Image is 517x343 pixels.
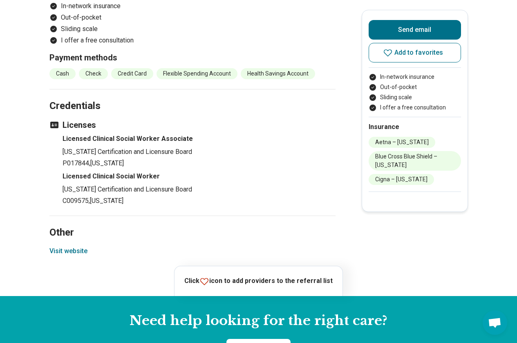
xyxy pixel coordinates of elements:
[7,312,510,330] h2: Need help looking for the right care?
[369,43,461,62] button: Add to favorites
[89,197,123,205] span: , [US_STATE]
[369,73,461,112] ul: Payment options
[63,171,336,181] h4: Licensed Clinical Social Worker
[63,196,336,206] p: C009575
[63,134,336,144] h4: Licensed Clinical Social Worker Associate
[369,103,461,112] li: I offer a free consultation
[369,73,461,81] li: In-network insurance
[49,24,336,34] li: Sliding scale
[49,36,336,45] li: I offer a free consultation
[49,52,336,63] h3: Payment methods
[49,119,336,131] h3: Licenses
[369,137,435,148] li: Aetna – [US_STATE]
[63,185,336,194] p: [US_STATE] Certification and Licensure Board
[369,174,434,185] li: Cigna – [US_STATE]
[369,122,461,132] h2: Insurance
[369,93,461,102] li: Sliding scale
[394,49,443,56] span: Add to favorites
[63,158,336,168] p: P017844
[241,68,315,79] li: Health Savings Account
[184,276,333,286] p: Click icon to add providers to the referral list
[49,1,336,45] ul: Payment options
[49,80,336,113] h2: Credentials
[369,151,461,171] li: Blue Cross Blue Shield – [US_STATE]
[157,68,237,79] li: Flexible Spending Account
[49,1,336,11] li: In-network insurance
[49,246,87,256] button: Visit website
[369,20,461,40] button: Send email
[49,68,76,79] li: Cash
[63,147,336,157] p: [US_STATE] Certification and Licensure Board
[111,68,153,79] li: Credit Card
[49,13,336,22] li: Out-of-pocket
[79,68,108,79] li: Check
[89,159,124,167] span: , [US_STATE]
[483,310,507,335] div: Open chat
[369,83,461,91] li: Out-of-pocket
[49,206,336,240] h2: Other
